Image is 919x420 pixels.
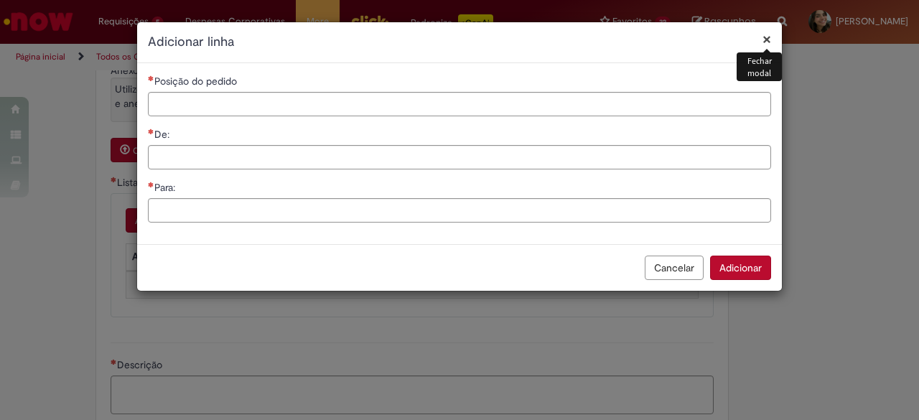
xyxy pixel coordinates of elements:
span: Necessários [148,75,154,81]
span: De: [154,128,172,141]
input: De: [148,145,771,169]
span: Necessários [148,182,154,187]
button: Fechar modal [762,32,771,47]
button: Cancelar [645,256,704,280]
span: Necessários [148,129,154,134]
h2: Adicionar linha [148,33,771,52]
button: Adicionar [710,256,771,280]
input: Para: [148,198,771,223]
span: Para: [154,181,178,194]
div: Fechar modal [737,52,782,81]
span: Posição do pedido [154,75,240,88]
input: Posição do pedido [148,92,771,116]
